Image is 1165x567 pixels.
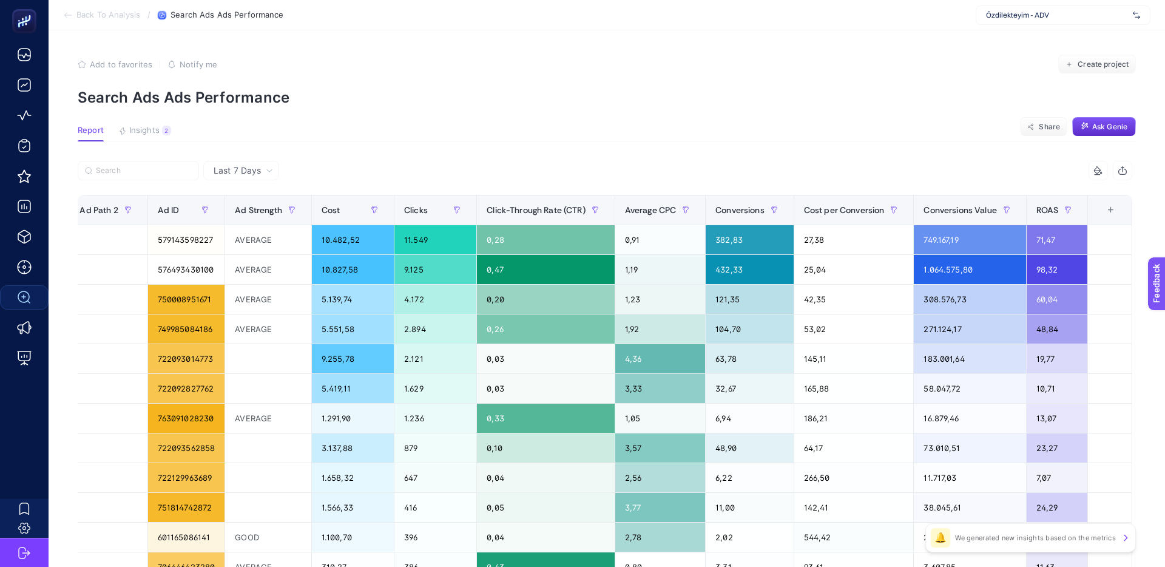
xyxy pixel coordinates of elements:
[78,59,152,69] button: Add to favorites
[1027,225,1088,254] div: 71,47
[477,433,614,463] div: 0,10
[706,433,794,463] div: 48,90
[148,225,225,254] div: 579143598227
[914,404,1025,433] div: 16.879,46
[148,404,225,433] div: 763091028230
[477,255,614,284] div: 0,47
[394,344,476,373] div: 2.121
[394,523,476,552] div: 396
[477,225,614,254] div: 0,28
[148,493,225,522] div: 751814742872
[1072,117,1136,137] button: Ask Genie
[1027,463,1088,492] div: 7,07
[1092,122,1127,132] span: Ask Genie
[715,205,765,215] span: Conversions
[404,205,428,215] span: Clicks
[706,255,794,284] div: 432,33
[615,314,706,344] div: 1,92
[147,10,150,19] span: /
[615,255,706,284] div: 1,19
[625,205,677,215] span: Average CPC
[477,374,614,403] div: 0,03
[312,404,394,433] div: 1.291,90
[158,205,180,215] span: Ad ID
[394,374,476,403] div: 1.629
[148,374,225,403] div: 722092827762
[706,523,794,552] div: 2,02
[180,59,217,69] span: Notify me
[312,344,394,373] div: 9.255,78
[394,433,476,463] div: 879
[214,165,261,177] span: Last 7 Days
[312,314,394,344] div: 5.551,58
[794,344,914,373] div: 145,11
[706,493,794,522] div: 11,00
[312,493,394,522] div: 1.566,33
[1099,205,1123,215] div: +
[914,433,1025,463] div: 73.010,51
[225,255,311,284] div: AVERAGE
[1027,404,1088,433] div: 13,07
[394,285,476,314] div: 4.172
[986,10,1128,20] span: Özdilekteyim - ADV
[148,344,225,373] div: 722093014773
[1027,433,1088,463] div: 23,27
[148,463,225,492] div: 722129963689
[914,374,1025,403] div: 58.047,72
[1027,374,1088,403] div: 10,71
[914,285,1025,314] div: 308.576,73
[794,463,914,492] div: 266,50
[1058,55,1136,74] button: Create project
[162,126,171,135] div: 2
[394,314,476,344] div: 2.894
[148,433,225,463] div: 722093562858
[394,493,476,522] div: 416
[794,374,914,403] div: 165,88
[225,523,311,552] div: GOOD
[394,404,476,433] div: 1.236
[225,404,311,433] div: AVERAGE
[76,10,140,20] span: Back To Analysis
[394,255,476,284] div: 9.125
[477,523,614,552] div: 0,04
[477,285,614,314] div: 0,20
[914,493,1025,522] div: 38.045,61
[129,126,160,135] span: Insights
[914,523,1025,552] div: 2.149,65
[1098,205,1107,232] div: 15 items selected
[235,205,282,215] span: Ad Strength
[1078,59,1129,69] span: Create project
[615,404,706,433] div: 1,05
[225,314,311,344] div: AVERAGE
[394,463,476,492] div: 647
[615,225,706,254] div: 0,91
[914,314,1025,344] div: 271.124,17
[794,523,914,552] div: 544,42
[225,285,311,314] div: AVERAGE
[148,255,225,284] div: 576493430100
[914,255,1025,284] div: 1.064.575,80
[312,523,394,552] div: 1.100,70
[171,10,283,20] span: Search Ads Ads Performance
[615,374,706,403] div: 3,33
[477,463,614,492] div: 0,04
[1036,205,1059,215] span: ROAS
[914,344,1025,373] div: 183.001,64
[1027,493,1088,522] div: 24,29
[225,225,311,254] div: AVERAGE
[312,255,394,284] div: 10.827,58
[312,225,394,254] div: 10.482,52
[615,493,706,522] div: 3,77
[1027,255,1088,284] div: 98,32
[477,493,614,522] div: 0,05
[914,225,1025,254] div: 749.167,19
[322,205,340,215] span: Cost
[706,374,794,403] div: 32,67
[615,285,706,314] div: 1,23
[1027,285,1088,314] div: 60,04
[615,344,706,373] div: 4,36
[477,314,614,344] div: 0,26
[1133,9,1140,21] img: svg%3e
[312,285,394,314] div: 5.139,74
[312,374,394,403] div: 5.419,11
